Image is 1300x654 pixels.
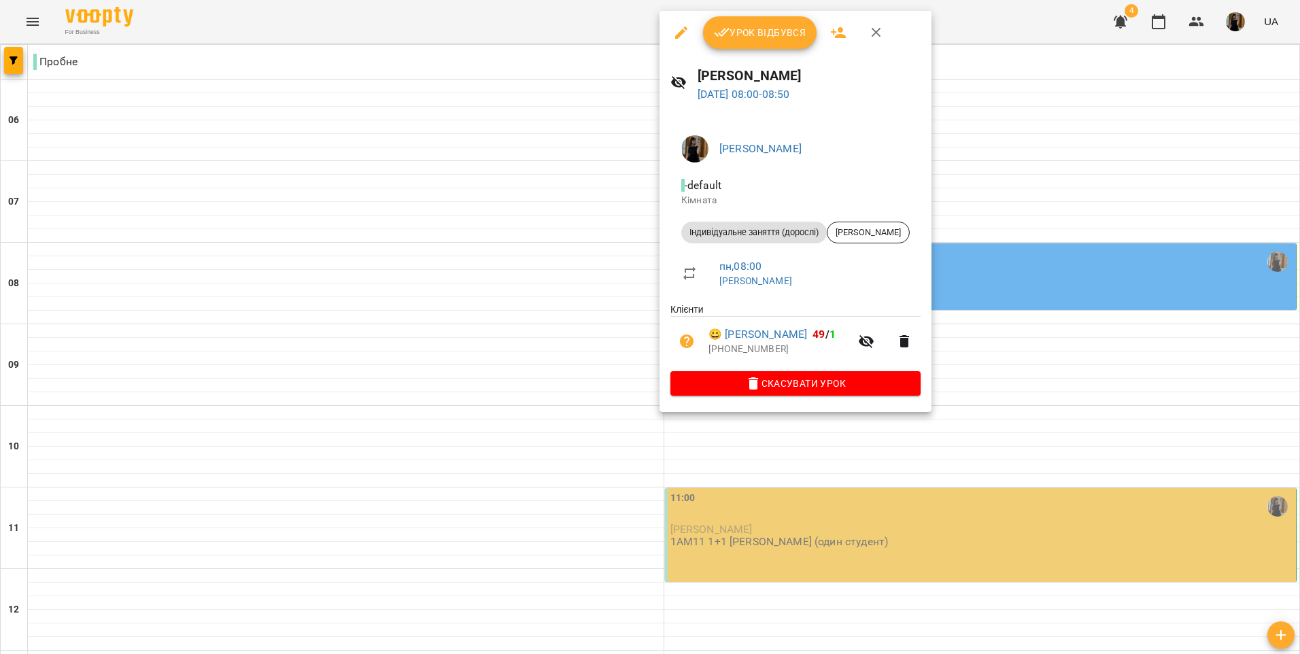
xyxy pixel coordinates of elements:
[698,65,921,86] h6: [PERSON_NAME]
[829,328,836,341] span: 1
[719,275,792,286] a: [PERSON_NAME]
[812,328,825,341] span: 49
[681,194,910,207] p: Кімната
[719,260,762,273] a: пн , 08:00
[670,325,703,358] button: Візит ще не сплачено. Додати оплату?
[670,303,921,371] ul: Клієнти
[681,226,827,239] span: Індивідуальне заняття (дорослі)
[719,142,802,155] a: [PERSON_NAME]
[827,222,910,243] div: [PERSON_NAME]
[681,375,910,392] span: Скасувати Урок
[812,328,836,341] b: /
[827,226,909,239] span: [PERSON_NAME]
[714,24,806,41] span: Урок відбувся
[681,179,724,192] span: - default
[703,16,817,49] button: Урок відбувся
[698,88,790,101] a: [DATE] 08:00-08:50
[681,135,708,162] img: 283d04c281e4d03bc9b10f0e1c453e6b.jpg
[670,371,921,396] button: Скасувати Урок
[708,343,850,356] p: [PHONE_NUMBER]
[708,326,807,343] a: 😀 [PERSON_NAME]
